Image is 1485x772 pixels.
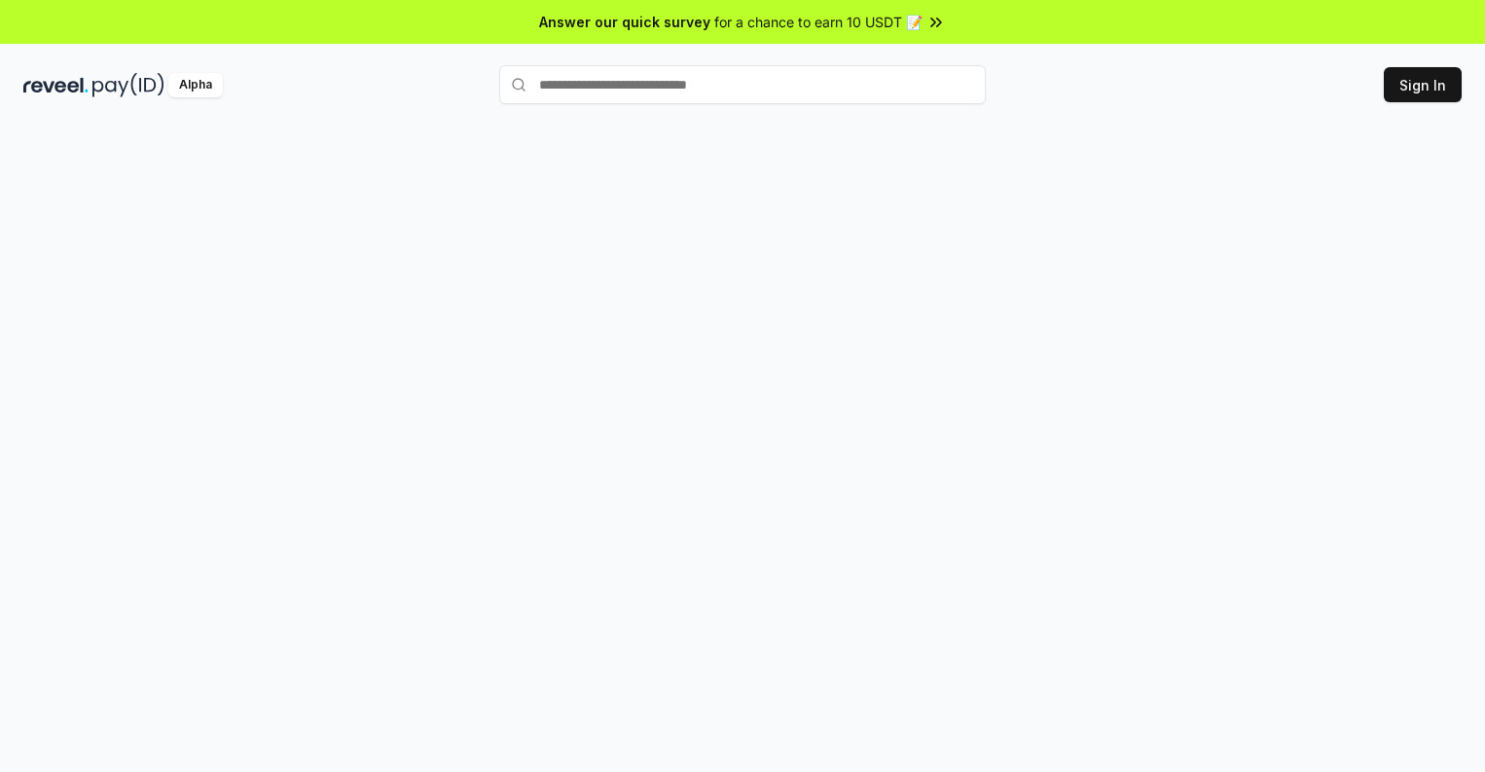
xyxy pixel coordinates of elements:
[92,73,164,97] img: pay_id
[23,73,89,97] img: reveel_dark
[168,73,223,97] div: Alpha
[1384,67,1462,102] button: Sign In
[714,12,923,32] span: for a chance to earn 10 USDT 📝
[539,12,710,32] span: Answer our quick survey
